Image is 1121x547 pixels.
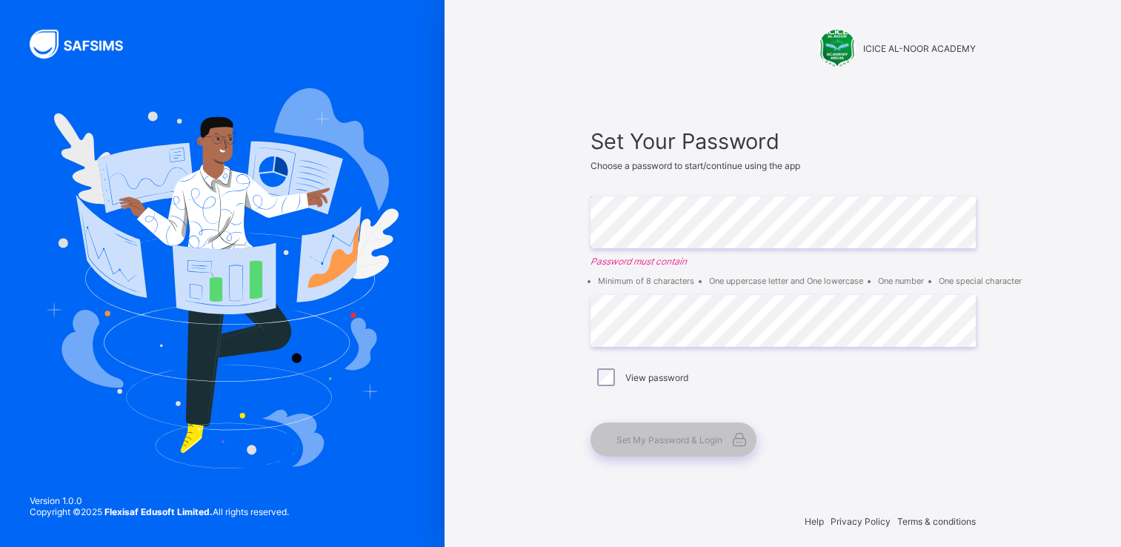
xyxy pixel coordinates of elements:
[30,495,289,506] span: Version 1.0.0
[30,30,141,59] img: SAFSIMS Logo
[598,276,694,286] li: Minimum of 8 characters
[863,43,976,54] span: ICICE AL-NOOR ACADEMY
[897,516,976,527] span: Terms & conditions
[616,434,722,445] span: Set My Password & Login
[30,506,289,517] span: Copyright © 2025 All rights reserved.
[104,506,213,517] strong: Flexisaf Edusoft Limited.
[591,160,800,171] span: Choose a password to start/continue using the app
[878,276,924,286] li: One number
[805,516,824,527] span: Help
[625,372,688,383] label: View password
[831,516,891,527] span: Privacy Policy
[709,276,863,286] li: One uppercase letter and One lowercase
[46,88,399,468] img: Hero Image
[591,256,976,267] em: Password must contain
[939,276,1022,286] li: One special character
[591,128,976,154] span: Set Your Password
[819,30,856,67] img: ICICE AL-NOOR ACADEMY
